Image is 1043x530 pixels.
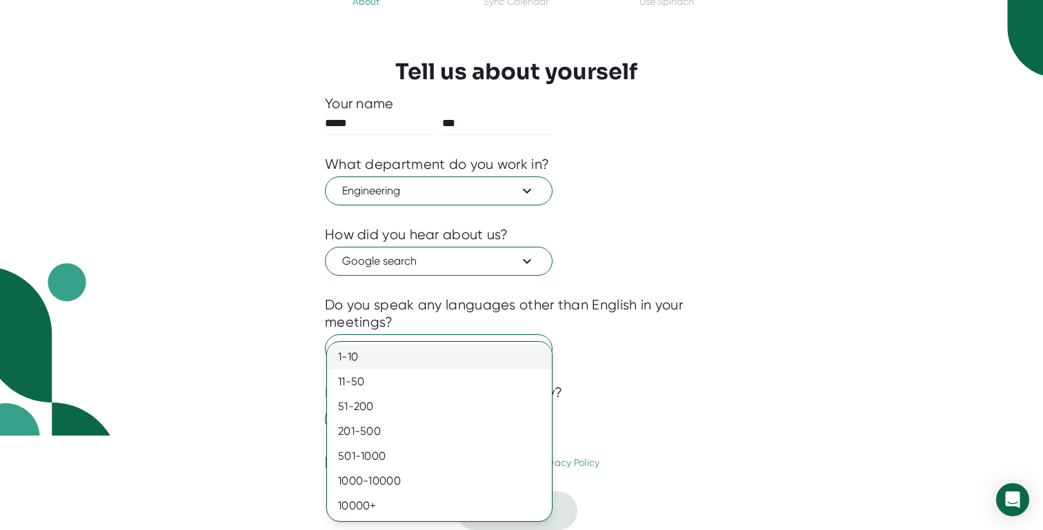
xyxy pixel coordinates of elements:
[327,345,552,369] div: 1-10
[327,469,552,493] div: 1000-10000
[327,394,552,419] div: 51-200
[996,483,1029,516] div: Open Intercom Messenger
[327,493,552,518] div: 10000+
[327,419,552,444] div: 201-500
[327,369,552,394] div: 11-50
[327,444,552,469] div: 501-1000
